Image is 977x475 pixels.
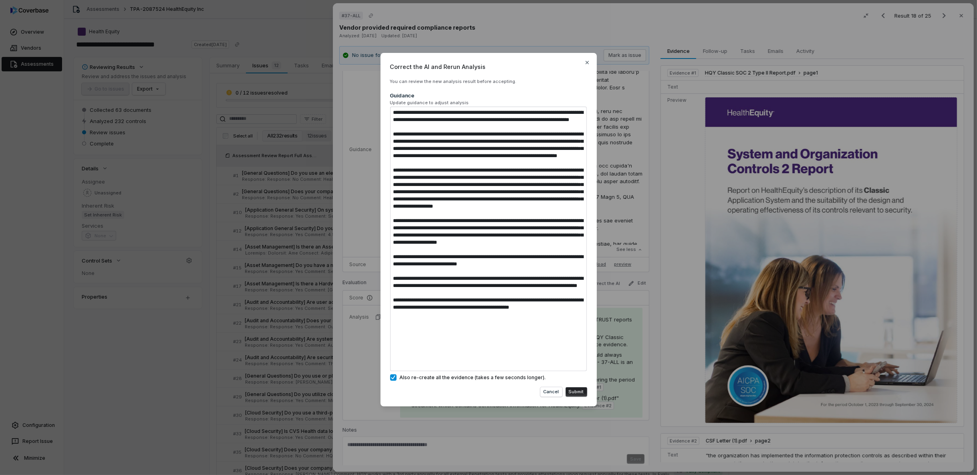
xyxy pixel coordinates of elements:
button: Cancel [540,387,562,397]
span: Update guidance to adjust analysis [390,100,587,106]
span: Correct the AI and Rerun Analysis [390,63,587,71]
button: Also re-create all the evidence (takes a few seconds longer). [390,374,397,381]
span: Also re-create all the evidence (takes a few seconds longer). [400,374,546,381]
button: Submit [566,387,587,397]
div: Guidance [390,92,587,99]
span: You can review the new analysis result before accepting. [390,79,517,84]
